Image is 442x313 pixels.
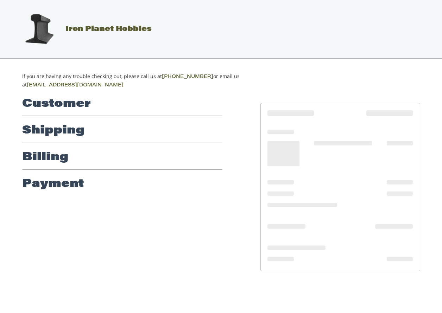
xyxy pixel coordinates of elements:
h2: Shipping [22,124,84,138]
a: Iron Planet Hobbies [14,26,152,33]
p: If you are having any trouble checking out, please call us at or email us at [22,72,250,89]
h2: Customer [22,97,91,111]
a: [EMAIL_ADDRESS][DOMAIN_NAME] [27,83,124,88]
a: [PHONE_NUMBER] [162,74,213,79]
img: Iron Planet Hobbies [21,12,57,47]
h2: Billing [22,150,68,164]
span: Iron Planet Hobbies [65,26,152,33]
h2: Payment [22,177,84,191]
